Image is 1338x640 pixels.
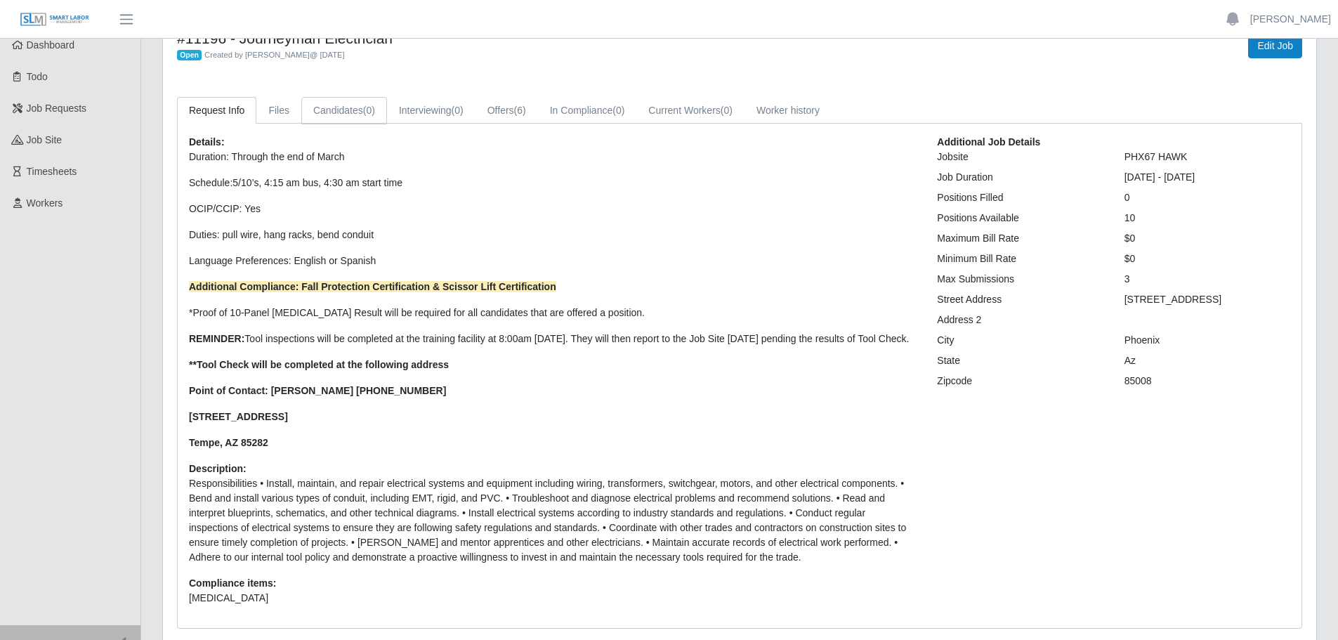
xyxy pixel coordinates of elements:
div: State [926,353,1113,368]
span: Duties: pull wire, hang racks, bend conduit [189,229,374,240]
span: Timesheets [27,166,77,177]
span: Workers [27,197,63,209]
div: 85008 [1114,374,1301,388]
div: Job Duration [926,170,1113,185]
b: Additional Job Details [937,136,1040,148]
p: OCIP/CCIP: Yes [189,202,916,216]
div: Max Submissions [926,272,1113,287]
div: $0 [1114,252,1301,266]
li: [MEDICAL_DATA] [189,591,916,606]
strong: **Tool Check will be completed at the following address [189,359,449,370]
div: 10 [1114,211,1301,226]
span: (0) [612,105,624,116]
a: Offers [475,97,538,124]
p: Duration: Through the end of March [189,150,916,164]
span: Dashboard [27,39,75,51]
div: Jobsite [926,150,1113,164]
span: (0) [452,105,464,116]
a: Current Workers [636,97,745,124]
span: Job Requests [27,103,87,114]
a: Worker history [745,97,832,124]
strong: Point of Contact: [PERSON_NAME] [PHONE_NUMBER] [189,385,446,396]
div: Street Address [926,292,1113,307]
p: Schedule: [189,176,916,190]
p: Tool inspections will be completed at the training facility at 8:00am [DATE]. They will then repo... [189,332,916,346]
a: [PERSON_NAME] [1250,12,1331,27]
p: Language Preferences: English or Spanish [189,254,916,268]
div: Address 2 [926,313,1113,327]
div: City [926,333,1113,348]
div: Az [1114,353,1301,368]
div: [DATE] - [DATE] [1114,170,1301,185]
a: Interviewing [387,97,475,124]
div: Positions Available [926,211,1113,226]
span: 5/10’s, 4:15 am bus, 4:30 am start time [232,177,402,188]
a: Candidates [301,97,387,124]
div: 3 [1114,272,1301,287]
div: [STREET_ADDRESS] [1114,292,1301,307]
div: Maximum Bill Rate [926,231,1113,246]
span: (6) [514,105,526,116]
strong: Tempe, AZ 85282 [189,437,268,448]
b: Details: [189,136,225,148]
span: job site [27,134,63,145]
b: Description: [189,463,247,474]
a: Request Info [177,97,256,124]
div: $0 [1114,231,1301,246]
a: In Compliance [538,97,637,124]
div: Zipcode [926,374,1113,388]
div: Minimum Bill Rate [926,252,1113,266]
p: *Proof of 10-Panel [MEDICAL_DATA] Result will be required for all candidates that are offered a p... [189,306,916,320]
div: 0 [1114,190,1301,205]
a: Files [256,97,301,124]
div: Positions Filled [926,190,1113,205]
span: Todo [27,71,48,82]
span: (0) [363,105,375,116]
img: SLM Logo [20,12,90,27]
span: Created by [PERSON_NAME] @ [DATE] [204,51,345,59]
span: (0) [721,105,733,116]
a: Edit Job [1248,34,1302,58]
strong: [STREET_ADDRESS] [189,411,288,422]
strong: Additional Compliance: Fall Protection Certification & Scissor Lift Certification [189,281,556,292]
strong: REMINDER: [189,333,244,344]
span: Open [177,50,202,61]
p: Responsibilities • Install, maintain, and repair electrical systems and equipment including wirin... [189,476,916,565]
b: Compliance items: [189,577,276,589]
div: Phoenix [1114,333,1301,348]
div: PHX67 HAWK [1114,150,1301,164]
